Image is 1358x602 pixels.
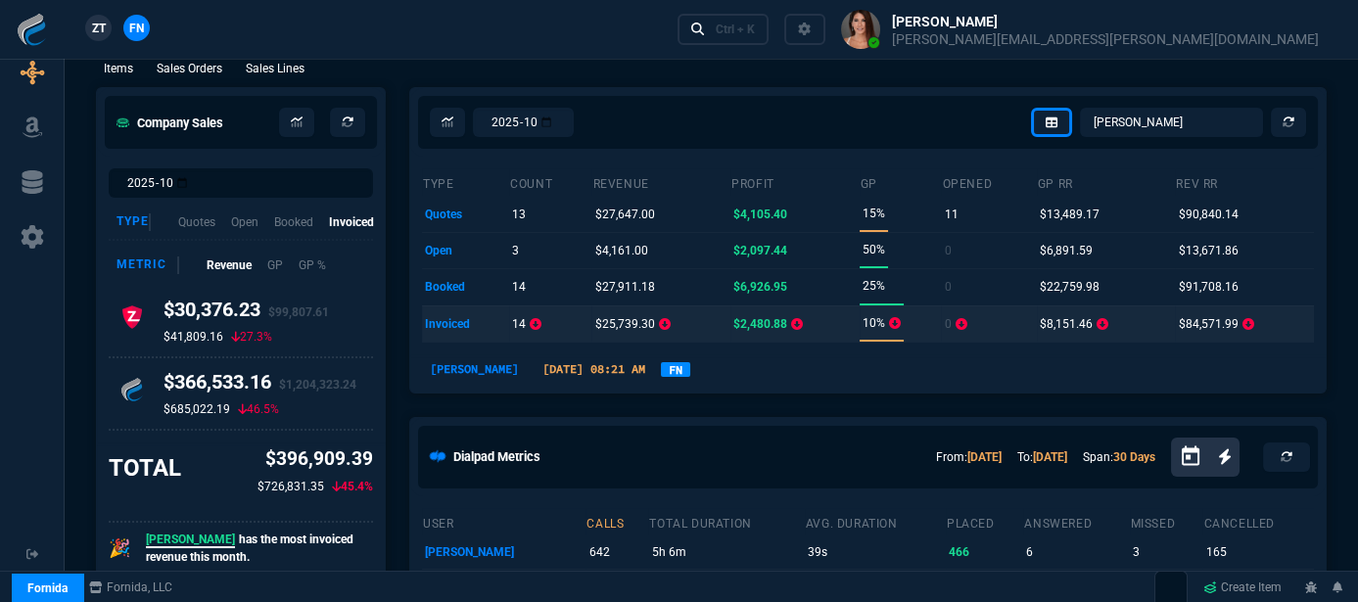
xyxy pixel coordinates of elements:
[863,309,885,337] p: 10%
[1206,538,1311,566] p: 165
[659,318,671,330] i: Prev: 107727.66
[595,273,655,301] p: $27,911.18
[863,200,885,227] p: 15%
[648,508,804,535] th: total duration
[512,273,526,301] p: 14
[129,20,144,37] span: FN
[83,579,178,596] a: msbcCompanyName
[104,60,133,77] p: Items
[595,310,655,338] p: $25,739.30
[329,213,374,231] p: Invoiced
[258,445,373,474] p: $396,909.39
[512,201,526,228] p: 13
[422,508,585,535] th: user
[1040,310,1093,338] p: $8,151.46
[936,448,1002,466] p: From:
[109,534,130,562] p: 🎉
[178,213,215,231] p: Quotes
[733,237,787,264] p: $2,097.44
[1178,273,1238,301] p: $91,708.16
[661,362,690,377] a: FN
[808,538,943,566] p: 39s
[733,273,787,301] p: $6,926.95
[238,401,279,417] p: 46.5%
[1133,538,1200,566] p: 3
[595,201,655,228] p: $27,647.00
[92,20,106,37] span: ZT
[422,196,509,232] td: quotes
[109,453,181,483] h3: TOTAL
[733,201,787,228] p: $4,105.40
[258,478,324,495] p: $726,831.35
[117,114,223,132] h5: Company Sales
[1026,538,1126,566] p: 6
[1113,450,1155,464] a: 30 Days
[860,168,942,196] th: GP
[941,168,1036,196] th: opened
[1017,448,1067,466] p: To:
[863,272,885,300] p: 25%
[164,401,230,417] p: $685,022.19
[945,237,952,264] p: 0
[1033,450,1067,464] a: [DATE]
[1178,237,1238,264] p: $13,671.86
[530,318,541,330] i: Prev: 53
[1040,273,1100,301] p: $22,759.98
[889,317,901,329] i: Prev: 0.12
[1083,448,1155,466] p: Span:
[1040,237,1093,264] p: $6,891.59
[509,168,591,196] th: count
[267,256,283,274] p: GP
[332,478,373,495] p: 45.4%
[1202,508,1314,535] th: cancelled
[164,370,356,401] h4: $366,533.16
[207,256,252,274] p: Revenue
[425,538,583,566] p: [PERSON_NAME]
[164,329,223,345] p: $41,809.16
[1023,508,1129,535] th: answered
[1195,573,1289,602] a: Create Item
[299,256,326,274] p: GP %
[422,232,509,268] td: open
[512,310,526,338] p: 14
[1037,168,1176,196] th: GP RR
[1179,442,1218,471] button: Open calendar
[1097,318,1108,330] i: Prev:
[585,508,648,535] th: calls
[652,538,802,566] p: 5h 6m
[1178,310,1238,338] p: $84,571.99
[945,201,959,228] p: 11
[1241,318,1253,330] i: Prev:
[422,360,527,378] p: [PERSON_NAME]
[733,310,787,338] p: $2,480.88
[422,269,509,305] td: booked
[453,447,540,466] h5: Dialpad Metrics
[231,213,258,231] p: Open
[946,508,1023,535] th: placed
[146,531,373,566] p: has the most invoiced revenue this month.
[1130,508,1203,535] th: missed
[157,60,222,77] p: Sales Orders
[945,273,952,301] p: 0
[945,310,952,338] p: 0
[863,236,885,263] p: 50%
[422,168,509,196] th: type
[146,533,235,548] span: [PERSON_NAME]
[164,298,329,329] h4: $30,376.23
[535,360,653,378] p: [DATE] 08:21 AM
[967,450,1002,464] a: [DATE]
[231,329,272,345] p: 27.3%
[1178,201,1238,228] p: $90,840.14
[956,318,967,330] i: Prev: 0
[512,237,519,264] p: 3
[716,22,755,37] div: Ctrl + K
[279,378,356,392] span: $1,204,323.24
[246,60,304,77] p: Sales Lines
[591,168,730,196] th: revenue
[422,305,509,342] td: invoiced
[595,237,648,264] p: $4,161.00
[791,318,803,330] i: Prev: 13038.23
[268,305,329,319] span: $99,807.61
[1040,201,1100,228] p: $13,489.17
[1175,168,1314,196] th: Rev RR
